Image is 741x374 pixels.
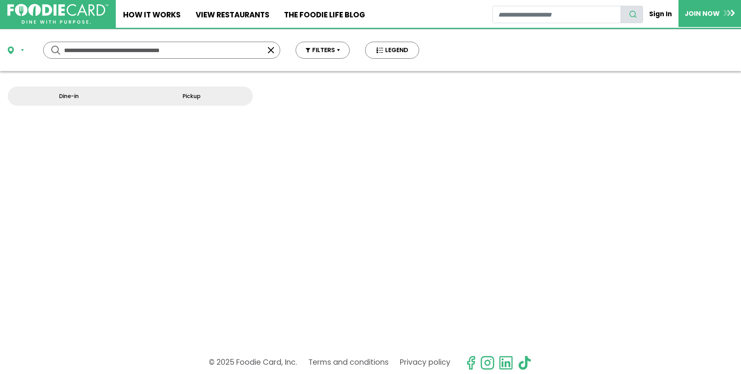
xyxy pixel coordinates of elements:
img: tiktok.svg [517,355,532,370]
svg: check us out on facebook [464,355,478,370]
a: Privacy policy [400,355,450,370]
button: FILTERS [296,42,350,59]
a: Pickup [130,86,253,106]
input: restaurant search [492,6,621,23]
button: search [621,6,643,23]
a: Terms and conditions [308,355,389,370]
a: Dine-in [8,86,130,106]
button: LEGEND [365,42,419,59]
img: linkedin.svg [499,355,513,370]
p: © 2025 Foodie Card, Inc. [209,355,297,370]
a: Sign In [643,5,678,22]
img: FoodieCard; Eat, Drink, Save, Donate [7,4,108,24]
